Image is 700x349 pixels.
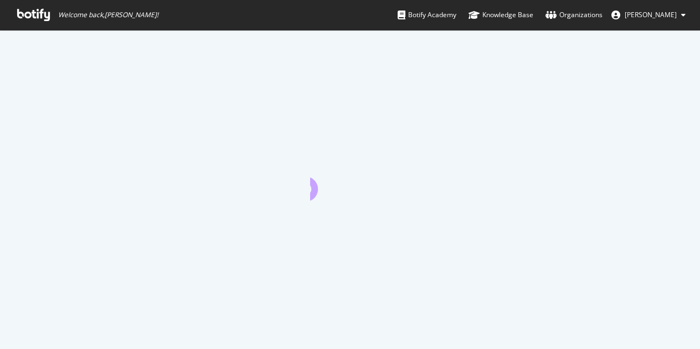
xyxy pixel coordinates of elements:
div: animation [310,161,390,201]
button: [PERSON_NAME] [603,6,694,24]
span: Welcome back, [PERSON_NAME] ! [58,11,158,19]
div: Organizations [545,9,603,20]
span: Julia Goncharenko [625,10,677,19]
div: Knowledge Base [469,9,533,20]
div: Botify Academy [398,9,456,20]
